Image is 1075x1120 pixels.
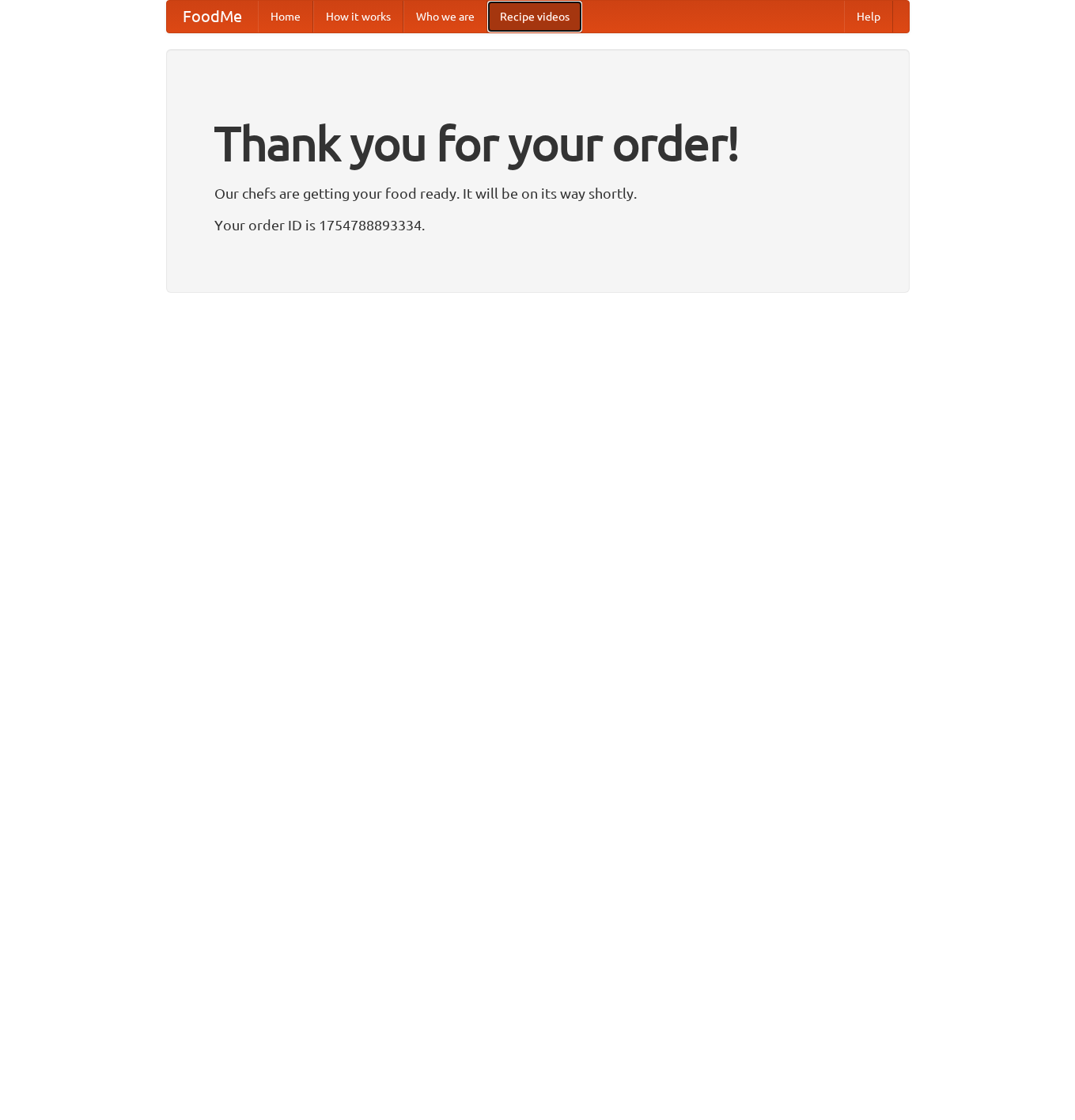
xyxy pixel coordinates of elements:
[844,1,893,32] a: Help
[313,1,403,32] a: How it works
[214,213,861,237] p: Your order ID is 1754788893334.
[214,181,861,205] p: Our chefs are getting your food ready. It will be on its way shortly.
[214,105,861,181] h1: Thank you for your order!
[167,1,258,32] a: FoodMe
[487,1,582,32] a: Recipe videos
[403,1,487,32] a: Who we are
[258,1,313,32] a: Home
